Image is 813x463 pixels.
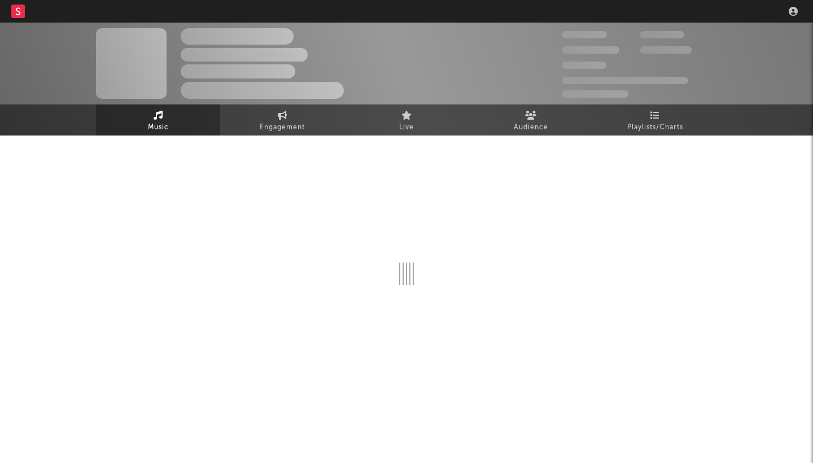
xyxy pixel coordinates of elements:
a: Music [96,104,220,136]
span: Playlists/Charts [627,121,683,134]
span: 100,000 [562,62,606,69]
span: 50,000,000 [562,46,619,54]
a: Playlists/Charts [593,104,717,136]
span: Live [399,121,414,134]
a: Audience [469,104,593,136]
span: 1,000,000 [640,46,692,54]
span: Music [148,121,169,134]
span: Engagement [260,121,305,134]
span: Audience [514,121,548,134]
a: Engagement [220,104,344,136]
span: 100,000 [640,31,684,38]
a: Live [344,104,469,136]
span: 50,000,000 Monthly Listeners [562,77,688,84]
span: 300,000 [562,31,607,38]
span: Jump Score: 85.0 [562,90,628,98]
